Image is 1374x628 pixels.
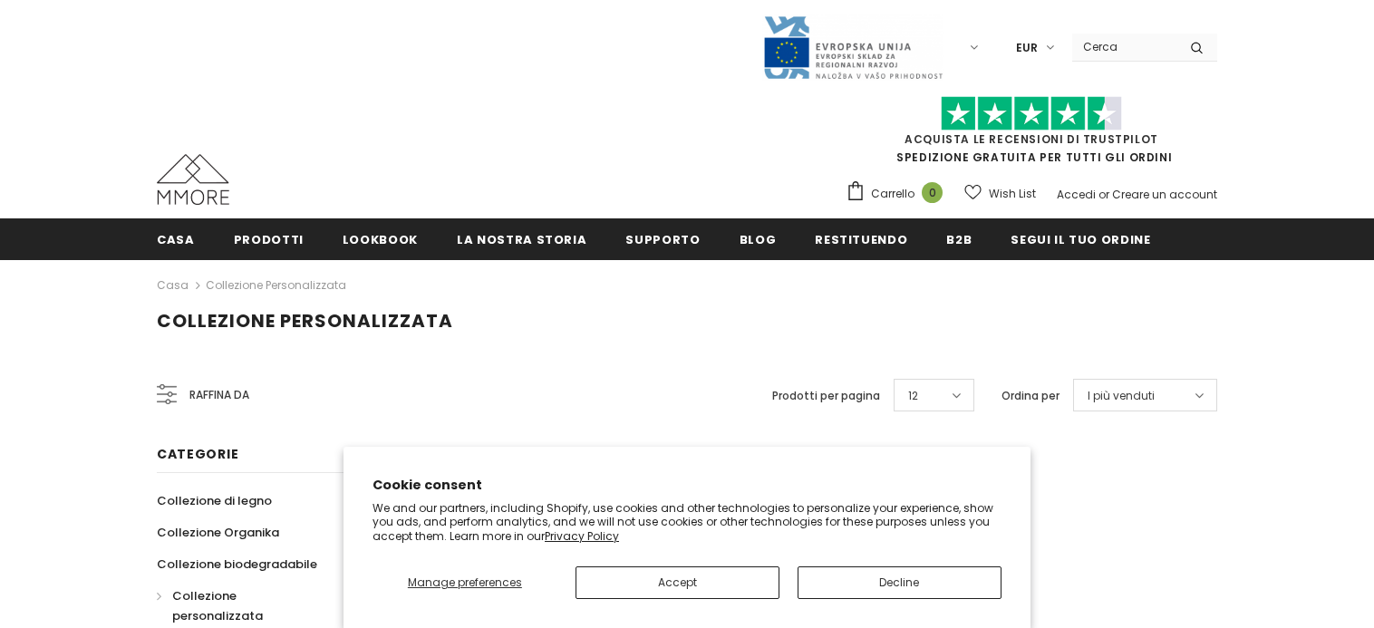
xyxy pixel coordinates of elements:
span: Lookbook [343,231,418,248]
a: Acquista le recensioni di TrustPilot [905,131,1158,147]
span: La nostra storia [457,231,586,248]
a: Javni Razpis [762,39,943,54]
span: Collezione personalizzata [157,308,453,333]
img: Fidati di Pilot Stars [941,96,1122,131]
span: Collezione biodegradabile [157,556,317,573]
p: We and our partners, including Shopify, use cookies and other technologies to personalize your ex... [373,501,1001,544]
a: Collezione di legno [157,485,272,517]
span: Restituendo [815,231,907,248]
a: Creare un account [1112,187,1217,202]
span: or [1098,187,1109,202]
span: Raffina da [189,385,249,405]
label: Ordina per [1001,387,1060,405]
span: Blog [740,231,777,248]
input: Search Site [1072,34,1176,60]
span: Categorie [157,445,238,463]
a: Collezione biodegradabile [157,548,317,580]
span: Wish List [989,185,1036,203]
a: Segui il tuo ordine [1011,218,1150,259]
a: La nostra storia [457,218,586,259]
a: Privacy Policy [545,528,619,544]
span: B2B [946,231,972,248]
a: Accedi [1057,187,1096,202]
span: Casa [157,231,195,248]
a: B2B [946,218,972,259]
button: Manage preferences [373,566,557,599]
span: supporto [625,231,700,248]
span: Prodotti [234,231,304,248]
a: Casa [157,218,195,259]
a: Restituendo [815,218,907,259]
button: Accept [576,566,779,599]
a: Lookbook [343,218,418,259]
a: Prodotti [234,218,304,259]
span: 0 [922,182,943,203]
a: Blog [740,218,777,259]
span: Manage preferences [408,575,522,590]
span: Carrello [871,185,914,203]
label: Prodotti per pagina [772,387,880,405]
h2: Cookie consent [373,476,1001,495]
span: Collezione di legno [157,492,272,509]
img: Javni Razpis [762,14,943,81]
span: 12 [908,387,918,405]
a: Collezione personalizzata [206,277,346,293]
span: Collezione Organika [157,524,279,541]
a: Wish List [964,178,1036,209]
a: Collezione Organika [157,517,279,548]
img: Casi MMORE [157,154,229,205]
button: Decline [798,566,1001,599]
span: Collezione personalizzata [172,587,263,624]
a: Carrello 0 [846,180,952,208]
a: supporto [625,218,700,259]
span: Segui il tuo ordine [1011,231,1150,248]
span: EUR [1016,39,1038,57]
a: Casa [157,275,189,296]
span: SPEDIZIONE GRATUITA PER TUTTI GLI ORDINI [846,104,1217,165]
span: I più venduti [1088,387,1155,405]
